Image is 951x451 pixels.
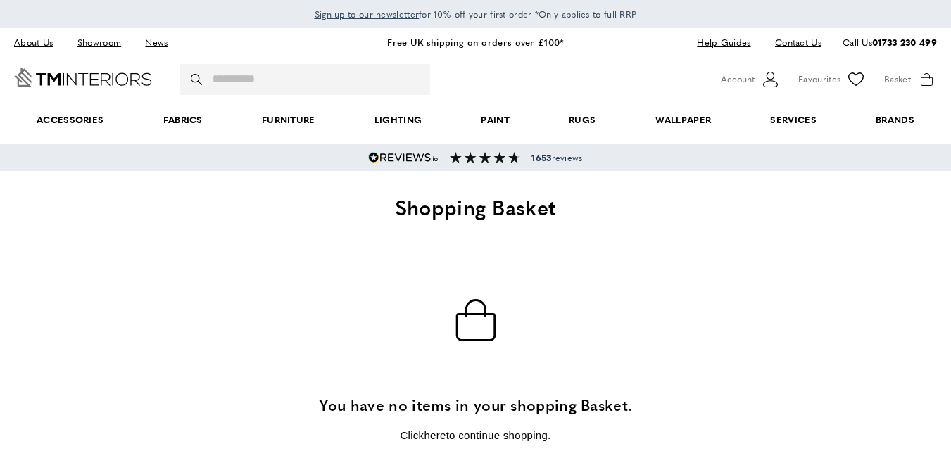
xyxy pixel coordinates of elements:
strong: 1653 [531,151,551,164]
a: Sign up to our newsletter [315,7,420,21]
a: Free UK shipping on orders over £100* [387,35,563,49]
img: Reviews.io 5 stars [368,152,439,163]
p: Click to continue shopping. [194,427,757,444]
a: Fabrics [134,99,232,141]
a: Go to Home page [14,68,152,87]
a: Lighting [345,99,452,141]
span: reviews [531,152,582,163]
a: Brands [846,99,944,141]
button: Customer Account [721,69,781,90]
span: Sign up to our newsletter [315,8,420,20]
a: About Us [14,33,63,52]
a: Wallpaper [625,99,741,141]
a: Help Guides [686,33,761,52]
span: for 10% off your first order *Only applies to full RRP [315,8,637,20]
button: Search [191,64,205,95]
a: Rugs [539,99,625,141]
p: Call Us [843,35,937,50]
a: 01733 230 499 [872,35,937,49]
a: News [134,33,178,52]
a: here [424,429,446,441]
a: Showroom [67,33,132,52]
img: Reviews section [450,152,520,163]
a: Favourites [798,69,867,90]
a: Paint [451,99,539,141]
h3: You have no items in your shopping Basket. [194,394,757,416]
span: Shopping Basket [395,191,557,222]
a: Contact Us [764,33,821,52]
a: Services [741,99,846,141]
span: Account [721,72,755,87]
span: Accessories [7,99,134,141]
a: Furniture [232,99,345,141]
span: Favourites [798,72,840,87]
